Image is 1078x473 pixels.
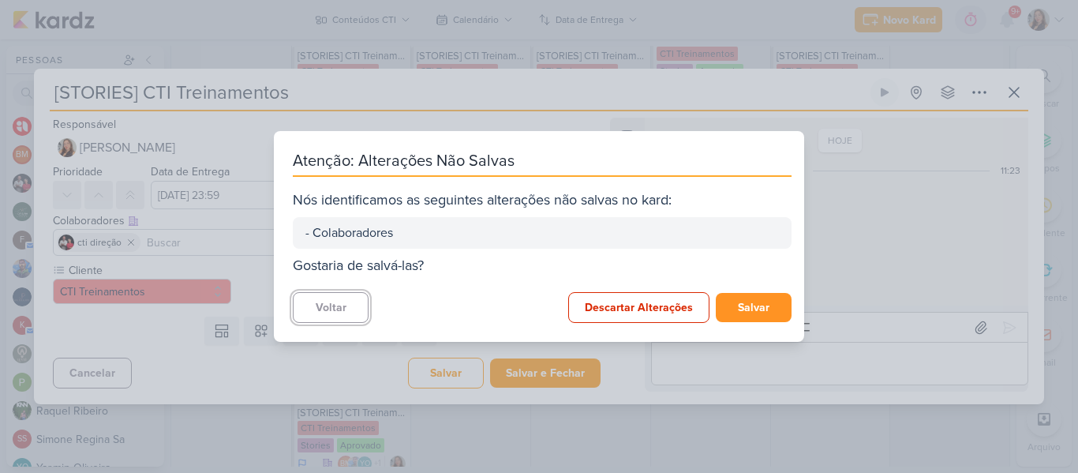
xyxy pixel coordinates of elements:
[293,190,792,211] div: Nós identificamos as seguintes alterações não salvas no kard:
[293,255,792,276] div: Gostaria de salvá-las?
[716,293,792,322] button: Salvar
[568,292,709,323] button: Descartar Alterações
[305,223,779,242] div: - Colaboradores
[293,292,369,323] button: Voltar
[293,150,792,177] div: Atenção: Alterações Não Salvas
